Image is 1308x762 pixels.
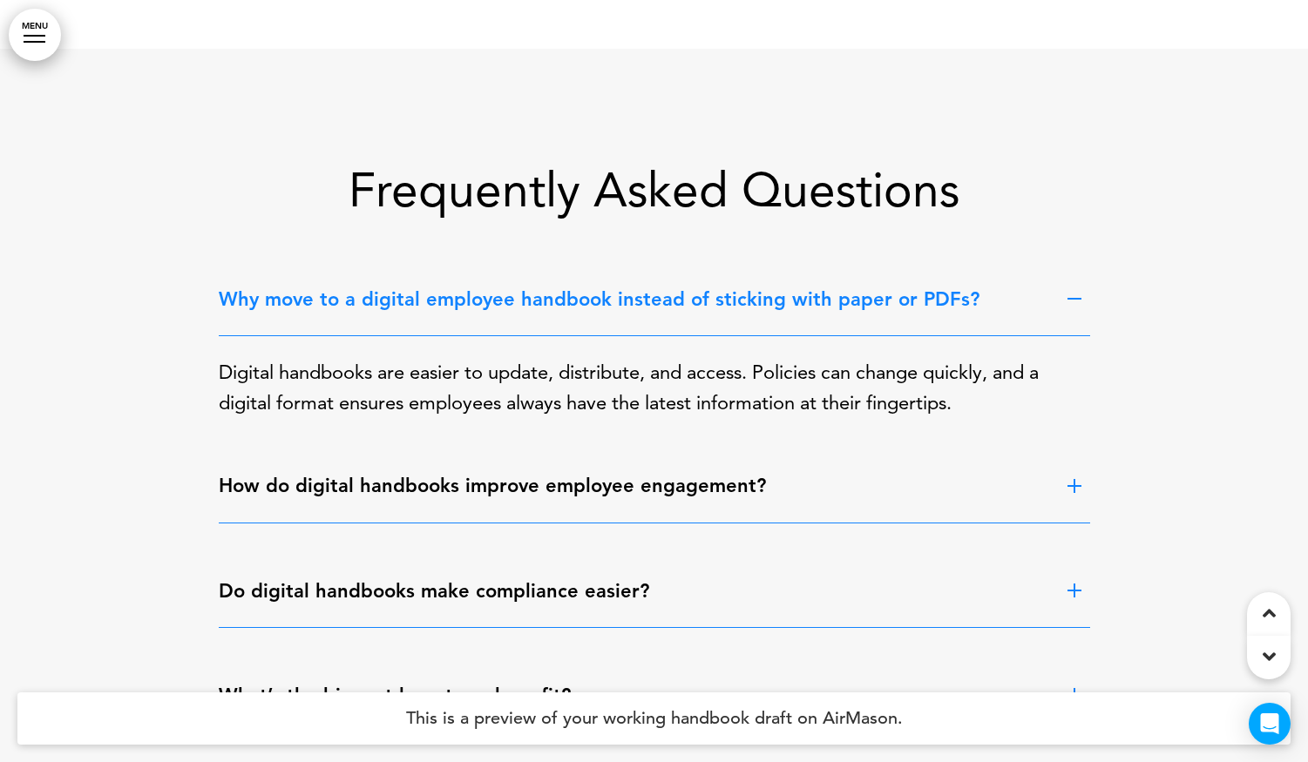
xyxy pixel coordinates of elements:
[219,579,649,603] strong: Do digital handbooks make compliance easier?
[9,9,61,61] a: MENU
[1249,703,1291,745] div: Open Intercom Messenger
[17,692,1291,745] h4: This is a preview of your working handbook draft on AirMason.
[219,474,766,497] strong: How do digital handbooks improve employee engagement?
[219,166,1090,214] h1: Frequently Asked Questions
[219,287,979,311] strong: Why move to a digital employee handbook instead of sticking with paper or PDFs?
[219,684,571,707] strong: What’s the biggest long-term benefit?
[219,357,1090,418] p: Digital handbooks are easier to update, distribute, and access. Policies can change quickly, and ...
